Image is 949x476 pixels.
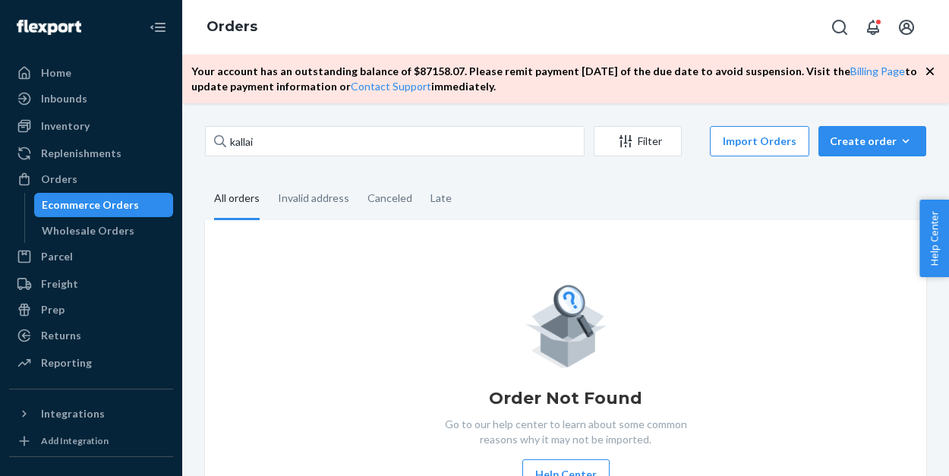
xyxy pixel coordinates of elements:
[858,12,888,43] button: Open notifications
[41,406,105,421] div: Integrations
[41,276,78,292] div: Freight
[891,12,922,43] button: Open account menu
[34,219,174,243] a: Wholesale Orders
[41,65,71,80] div: Home
[710,126,809,156] button: Import Orders
[919,200,949,277] button: Help Center
[41,302,65,317] div: Prep
[205,126,585,156] input: Search orders
[214,178,260,220] div: All orders
[367,178,412,218] div: Canceled
[194,5,270,49] ol: breadcrumbs
[9,141,173,165] a: Replenishments
[525,281,607,368] img: Empty list
[191,64,925,94] p: Your account has an outstanding balance of $ 87158.07 . Please remit payment [DATE] of the due da...
[594,134,681,149] div: Filter
[41,434,109,447] div: Add Integration
[17,20,81,35] img: Flexport logo
[34,193,174,217] a: Ecommerce Orders
[41,355,92,370] div: Reporting
[850,65,905,77] a: Billing Page
[9,244,173,269] a: Parcel
[42,223,134,238] div: Wholesale Orders
[41,146,121,161] div: Replenishments
[9,272,173,296] a: Freight
[41,91,87,106] div: Inbounds
[9,298,173,322] a: Prep
[9,61,173,85] a: Home
[9,87,173,111] a: Inbounds
[41,249,73,264] div: Parcel
[278,178,349,218] div: Invalid address
[430,178,452,218] div: Late
[9,114,173,138] a: Inventory
[489,386,642,411] h1: Order Not Found
[207,18,257,35] a: Orders
[9,432,173,450] a: Add Integration
[433,417,698,447] p: Go to our help center to learn about some common reasons why it may not be imported.
[818,126,926,156] button: Create order
[830,134,915,149] div: Create order
[42,197,139,213] div: Ecommerce Orders
[351,80,431,93] a: Contact Support
[9,402,173,426] button: Integrations
[9,323,173,348] a: Returns
[9,167,173,191] a: Orders
[41,118,90,134] div: Inventory
[41,172,77,187] div: Orders
[824,12,855,43] button: Open Search Box
[41,328,81,343] div: Returns
[143,12,173,43] button: Close Navigation
[594,126,682,156] button: Filter
[9,351,173,375] a: Reporting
